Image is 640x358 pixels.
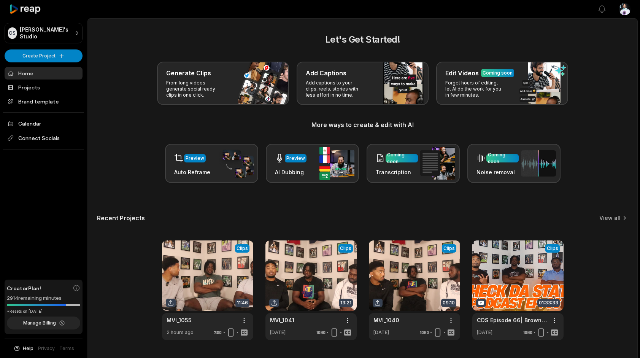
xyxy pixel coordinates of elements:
h3: Add Captions [306,68,346,78]
div: Coming soon [387,151,416,165]
a: Home [5,67,83,80]
div: Coming soon [483,70,513,76]
h2: Recent Projects [97,214,145,222]
div: 2914 remaining minutes [7,294,80,302]
button: Manage Billing [7,317,80,329]
span: Creator Plan! [7,284,41,292]
h3: Auto Reframe [174,168,210,176]
div: *Resets on [DATE] [7,309,80,314]
a: Privacy [38,345,55,352]
a: View all [599,214,621,222]
div: OS [8,27,17,39]
p: Add captions to your clips, reels, stories with less effort in no time. [306,80,365,98]
a: CDS Episode 66| Browns' Finalized QB Depth Chart| NFL Division Predictions| CDS NFL Award Winners| [477,316,547,324]
span: Connect Socials [5,131,83,145]
img: auto_reframe.png [219,149,254,178]
a: Projects [5,81,83,94]
h3: More ways to create & edit with AI [97,120,628,129]
img: noise_removal.png [521,150,556,177]
div: Coming soon [488,151,517,165]
img: ai_dubbing.png [319,147,354,180]
p: [PERSON_NAME]'s Studio [20,26,71,40]
h3: Transcription [376,168,418,176]
img: transcription.png [420,147,455,180]
a: MVI_1041 [270,316,294,324]
h3: Generate Clips [166,68,211,78]
h3: Noise removal [476,168,519,176]
h2: Let's Get Started! [97,33,628,46]
p: Forget hours of editing, let AI do the work for you in few minutes. [445,80,504,98]
h3: AI Dubbing [275,168,307,176]
h3: Edit Videos [445,68,479,78]
a: MVI_1040 [373,316,399,324]
a: Calendar [5,117,83,130]
button: Create Project [5,49,83,62]
div: Preview [186,155,204,162]
div: Preview [286,155,305,162]
button: Help [13,345,33,352]
a: Terms [59,345,74,352]
a: Brand template [5,95,83,108]
p: From long videos generate social ready clips in one click. [166,80,225,98]
span: Help [23,345,33,352]
a: MVI_1055 [167,316,192,324]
